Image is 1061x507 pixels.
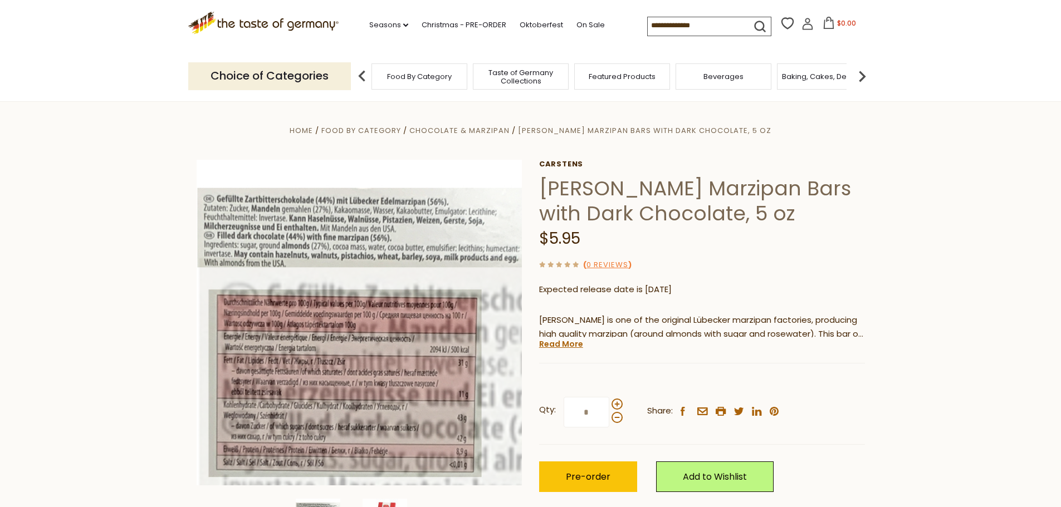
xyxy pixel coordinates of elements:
[703,72,744,81] a: Beverages
[583,259,632,270] span: ( )
[647,404,673,418] span: Share:
[476,68,565,85] a: Taste of Germany Collections
[197,160,522,485] img: Carstens Luebecker Marzipan Bars with Dark Chocolate, 5 oz
[782,72,868,81] a: Baking, Cakes, Desserts
[576,19,605,31] a: On Sale
[387,72,452,81] a: Food By Category
[290,125,313,136] a: Home
[539,228,580,249] span: $5.95
[369,19,408,31] a: Seasons
[539,283,865,297] p: Expected release date is [DATE]
[656,461,774,492] a: Add to Wishlist
[539,313,865,341] p: [PERSON_NAME] is one of the original Lübecker marzipan factories, producing high quality marzipan...
[851,65,873,87] img: next arrow
[564,397,609,427] input: Qty:
[816,17,863,33] button: $0.00
[586,259,628,271] a: 0 Reviews
[520,19,563,31] a: Oktoberfest
[351,65,373,87] img: previous arrow
[837,18,856,28] span: $0.00
[539,461,637,492] button: Pre-order
[589,72,656,81] a: Featured Products
[566,470,610,483] span: Pre-order
[539,176,865,226] h1: [PERSON_NAME] Marzipan Bars with Dark Chocolate, 5 oz
[321,125,401,136] a: Food By Category
[518,125,771,136] a: [PERSON_NAME] Marzipan Bars with Dark Chocolate, 5 oz
[188,62,351,90] p: Choice of Categories
[409,125,510,136] a: Chocolate & Marzipan
[539,338,583,350] a: Read More
[539,403,556,417] strong: Qty:
[422,19,506,31] a: Christmas - PRE-ORDER
[539,160,865,169] a: Carstens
